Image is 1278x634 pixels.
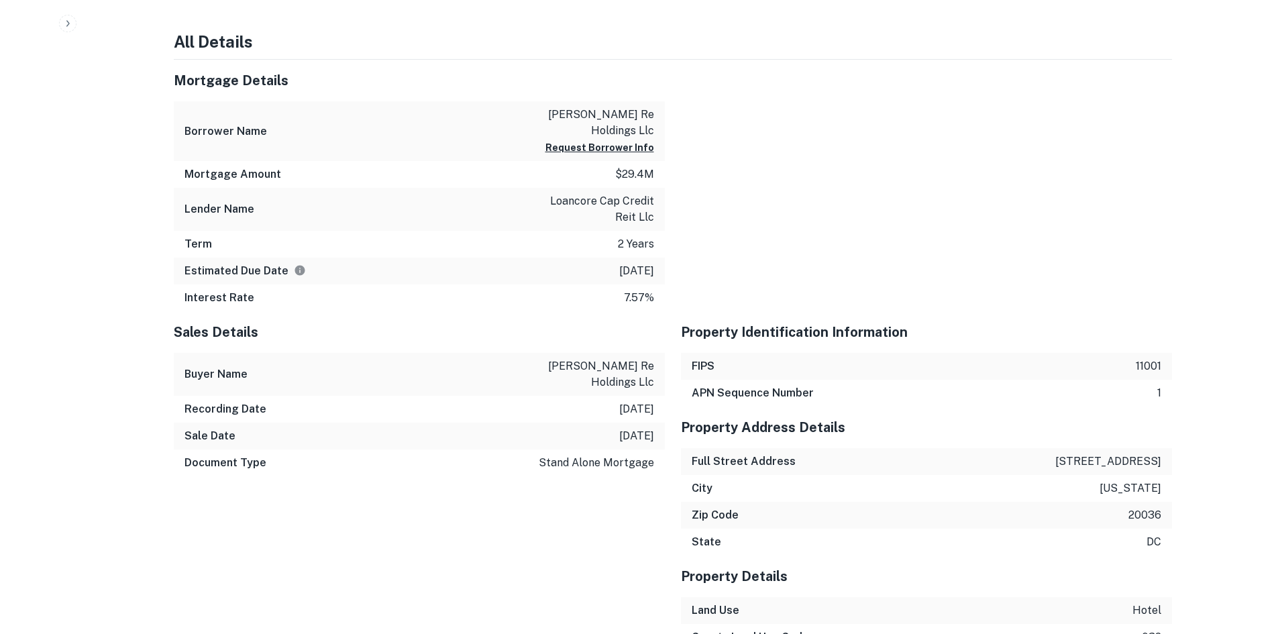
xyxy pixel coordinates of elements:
[184,236,212,252] h6: Term
[681,417,1172,437] h5: Property Address Details
[618,236,654,252] p: 2 years
[692,454,796,470] h6: Full Street Address
[619,401,654,417] p: [DATE]
[184,428,235,444] h6: Sale Date
[1136,358,1161,374] p: 11001
[681,566,1172,586] h5: Property Details
[1132,602,1161,619] p: hotel
[184,401,266,417] h6: Recording Date
[184,290,254,306] h6: Interest Rate
[174,30,1172,54] h4: All Details
[539,455,654,471] p: stand alone mortgage
[533,107,654,139] p: [PERSON_NAME] re holdings llc
[692,385,814,401] h6: APN Sequence Number
[1100,480,1161,496] p: [US_STATE]
[692,358,714,374] h6: FIPS
[294,264,306,276] svg: Estimate is based on a standard schedule for this type of loan.
[184,166,281,182] h6: Mortgage Amount
[1055,454,1161,470] p: [STREET_ADDRESS]
[624,290,654,306] p: 7.57%
[545,140,654,156] button: Request Borrower Info
[619,263,654,279] p: [DATE]
[1147,534,1161,550] p: dc
[533,193,654,225] p: loancore cap credit reit llc
[692,507,739,523] h6: Zip Code
[174,70,665,91] h5: Mortgage Details
[692,480,712,496] h6: City
[184,455,266,471] h6: Document Type
[692,602,739,619] h6: Land Use
[184,263,306,279] h6: Estimated Due Date
[184,123,267,140] h6: Borrower Name
[1211,527,1278,591] iframe: Chat Widget
[615,166,654,182] p: $29.4m
[692,534,721,550] h6: State
[1157,385,1161,401] p: 1
[1128,507,1161,523] p: 20036
[174,322,665,342] h5: Sales Details
[681,322,1172,342] h5: Property Identification Information
[184,366,248,382] h6: Buyer Name
[619,428,654,444] p: [DATE]
[184,201,254,217] h6: Lender Name
[533,358,654,390] p: [PERSON_NAME] re holdings llc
